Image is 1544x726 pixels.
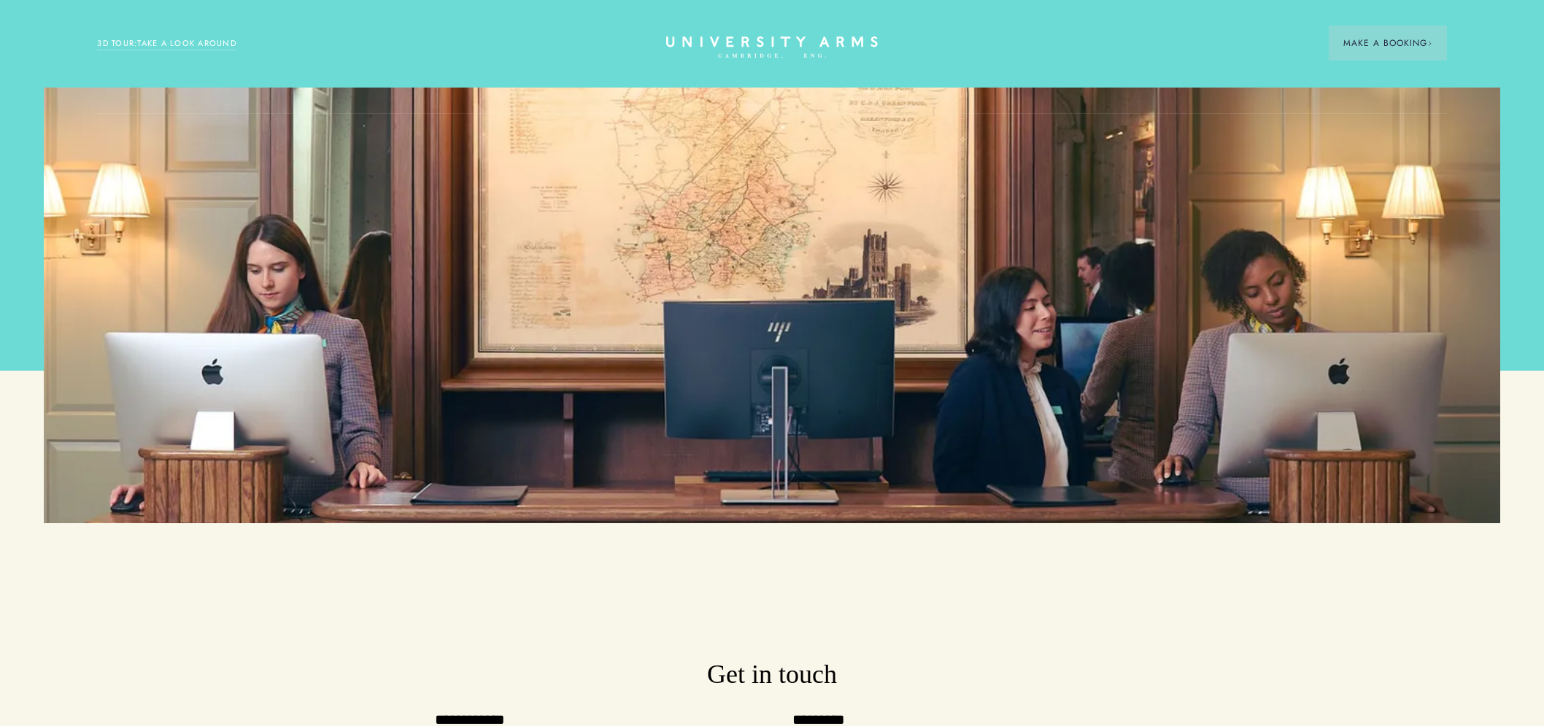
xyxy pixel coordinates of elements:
h3: Get in touch [431,657,1112,692]
a: 3D TOUR:TAKE A LOOK AROUND [97,37,236,50]
span: Make a Booking [1343,36,1432,50]
button: Make a BookingArrow icon [1329,26,1447,61]
a: Home [666,36,878,59]
img: Arrow icon [1427,41,1432,46]
img: image-5623dd55eb3be5e1f220c14097a2109fa32372e4-2048x1119-jpg [44,88,1500,523]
